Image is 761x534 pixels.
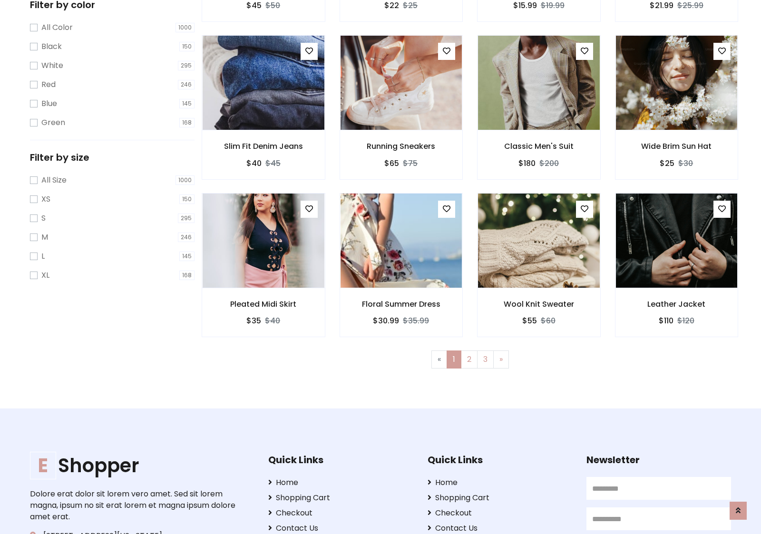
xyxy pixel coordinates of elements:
a: Checkout [268,507,413,519]
h6: $110 [659,316,673,325]
span: 145 [179,252,195,261]
h5: Quick Links [268,454,413,466]
a: Contact Us [268,523,413,534]
span: 1000 [176,23,195,32]
label: Blue [41,98,57,109]
span: » [499,354,503,365]
h6: $25 [660,159,674,168]
label: XS [41,194,50,205]
h6: Floral Summer Dress [340,300,463,309]
label: S [41,213,46,224]
span: 1000 [176,175,195,185]
h6: $55 [522,316,537,325]
h6: $65 [384,159,399,168]
span: 295 [178,214,195,223]
h6: Classic Men's Suit [478,142,600,151]
label: All Size [41,175,67,186]
h6: Wide Brim Sun Hat [615,142,738,151]
del: $35.99 [403,315,429,326]
p: Dolore erat dolor sit lorem vero amet. Sed sit lorem magna, ipsum no sit erat lorem et magna ipsu... [30,488,238,523]
span: 246 [178,80,195,89]
h5: Quick Links [428,454,572,466]
label: Red [41,79,56,90]
a: Shopping Cart [268,492,413,504]
a: Contact Us [428,523,572,534]
h6: $45 [246,1,262,10]
a: Next [493,350,509,369]
del: $40 [265,315,280,326]
h6: $30.99 [373,316,399,325]
a: Checkout [428,507,572,519]
label: All Color [41,22,73,33]
a: 1 [447,350,461,369]
h6: $22 [384,1,399,10]
del: $30 [678,158,693,169]
span: 295 [178,61,195,70]
h6: Slim Fit Denim Jeans [202,142,325,151]
del: $200 [539,158,559,169]
label: Green [41,117,65,128]
a: Home [428,477,572,488]
h6: $35 [246,316,261,325]
a: 3 [477,350,494,369]
del: $45 [265,158,281,169]
h6: $15.99 [513,1,537,10]
h6: Running Sneakers [340,142,463,151]
span: 150 [179,194,195,204]
span: 168 [179,271,195,280]
label: Black [41,41,62,52]
h6: $21.99 [650,1,673,10]
label: L [41,251,45,262]
span: 246 [178,233,195,242]
a: Shopping Cart [428,492,572,504]
span: 168 [179,118,195,127]
del: $60 [541,315,556,326]
a: EShopper [30,454,238,477]
h6: Leather Jacket [615,300,738,309]
h6: Pleated Midi Skirt [202,300,325,309]
h1: Shopper [30,454,238,477]
span: 150 [179,42,195,51]
a: Home [268,477,413,488]
h6: $40 [246,159,262,168]
label: M [41,232,48,243]
h5: Newsletter [586,454,731,466]
del: $75 [403,158,418,169]
label: White [41,60,63,71]
h5: Filter by size [30,152,195,163]
span: E [30,452,56,479]
a: 2 [461,350,478,369]
h6: Wool Knit Sweater [478,300,600,309]
span: 145 [179,99,195,108]
h6: $180 [518,159,536,168]
nav: Page navigation [209,350,731,369]
label: XL [41,270,49,281]
del: $120 [677,315,694,326]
